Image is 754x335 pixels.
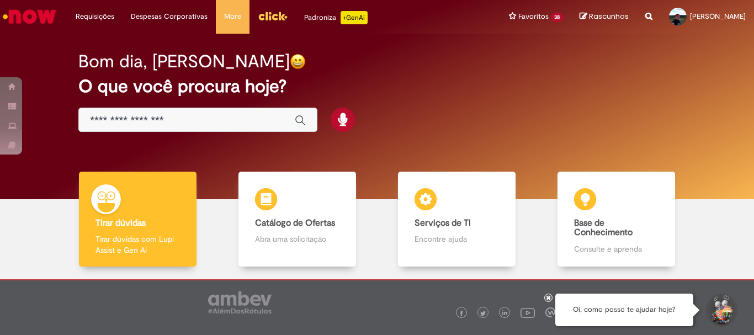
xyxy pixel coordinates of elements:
[574,243,658,254] p: Consulte e aprenda
[255,217,335,228] b: Catálogo de Ofertas
[415,233,498,244] p: Encontre ajuda
[217,172,377,267] a: Catálogo de Ofertas Abra uma solicitação
[518,11,549,22] span: Favoritos
[76,11,114,22] span: Requisições
[704,294,737,327] button: Iniciar Conversa de Suporte
[58,172,217,267] a: Tirar dúvidas Tirar dúvidas com Lupi Assist e Gen Ai
[459,311,464,316] img: logo_footer_facebook.png
[78,77,676,96] h2: O que você procura hoje?
[1,6,58,28] img: ServiceNow
[690,12,746,21] span: [PERSON_NAME]
[545,307,555,317] img: logo_footer_workplace.png
[555,294,693,326] div: Oi, como posso te ajudar hoje?
[341,11,368,24] p: +GenAi
[574,217,633,238] b: Base de Conhecimento
[95,217,146,228] b: Tirar dúvidas
[304,11,368,24] div: Padroniza
[258,8,288,24] img: click_logo_yellow_360x200.png
[224,11,241,22] span: More
[255,233,339,244] p: Abra uma solicitação
[208,291,272,313] img: logo_footer_ambev_rotulo_gray.png
[131,11,208,22] span: Despesas Corporativas
[580,12,629,22] a: Rascunhos
[589,11,629,22] span: Rascunhos
[290,54,306,70] img: happy-face.png
[521,305,535,320] img: logo_footer_youtube.png
[95,233,179,256] p: Tirar dúvidas com Lupi Assist e Gen Ai
[415,217,471,228] b: Serviços de TI
[537,172,696,267] a: Base de Conhecimento Consulte e aprenda
[502,310,508,317] img: logo_footer_linkedin.png
[551,13,563,22] span: 38
[480,311,486,316] img: logo_footer_twitter.png
[78,52,290,71] h2: Bom dia, [PERSON_NAME]
[377,172,537,267] a: Serviços de TI Encontre ajuda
